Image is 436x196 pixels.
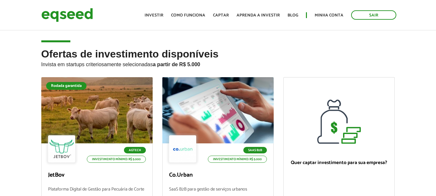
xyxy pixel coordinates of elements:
[169,172,267,179] p: Co.Urban
[145,13,163,17] a: Investir
[46,82,86,90] div: Rodada garantida
[87,156,146,163] p: Investimento mínimo: R$ 5.000
[315,13,343,17] a: Minha conta
[41,6,93,24] img: EqSeed
[290,160,388,166] p: Quer captar investimento para sua empresa?
[41,48,395,77] h2: Ofertas de investimento disponíveis
[237,13,280,17] a: Aprenda a investir
[288,13,298,17] a: Blog
[208,156,267,163] p: Investimento mínimo: R$ 5.000
[351,10,396,20] a: Sair
[153,62,200,67] strong: a partir de R$ 5.000
[124,147,146,153] p: Agtech
[171,13,205,17] a: Como funciona
[41,60,395,67] p: Invista em startups criteriosamente selecionadas
[213,13,229,17] a: Captar
[243,147,267,153] p: SaaS B2B
[48,172,146,179] p: JetBov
